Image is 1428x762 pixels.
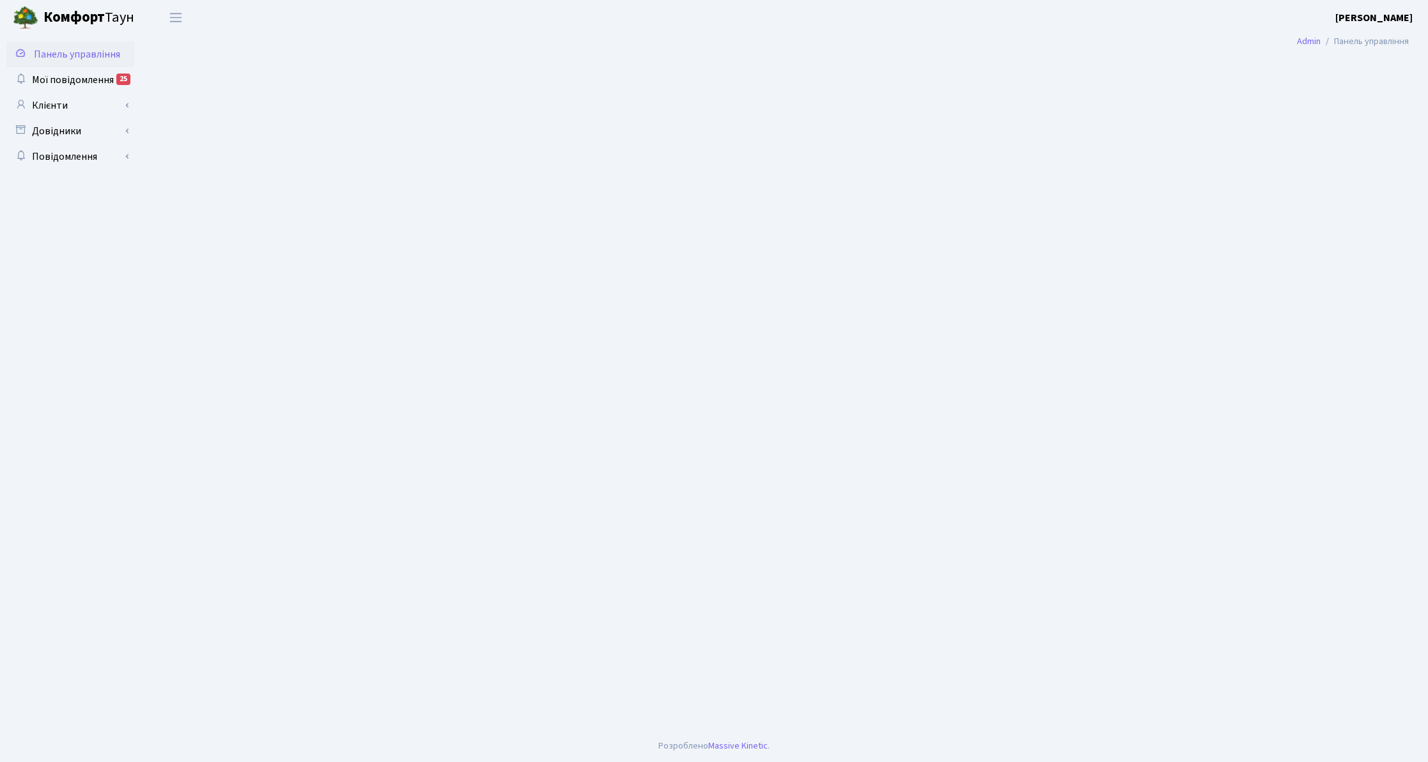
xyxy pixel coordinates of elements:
[708,739,768,752] a: Massive Kinetic
[1297,35,1321,48] a: Admin
[43,7,134,29] span: Таун
[34,47,120,61] span: Панель управління
[116,74,130,85] div: 25
[6,67,134,93] a: Мої повідомлення25
[6,93,134,118] a: Клієнти
[1321,35,1409,49] li: Панель управління
[658,739,770,753] div: Розроблено .
[6,118,134,144] a: Довідники
[1335,11,1413,25] b: [PERSON_NAME]
[43,7,105,27] b: Комфорт
[32,73,114,87] span: Мої повідомлення
[6,42,134,67] a: Панель управління
[1278,28,1428,55] nav: breadcrumb
[6,144,134,169] a: Повідомлення
[1335,10,1413,26] a: [PERSON_NAME]
[160,7,192,28] button: Переключити навігацію
[13,5,38,31] img: logo.png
